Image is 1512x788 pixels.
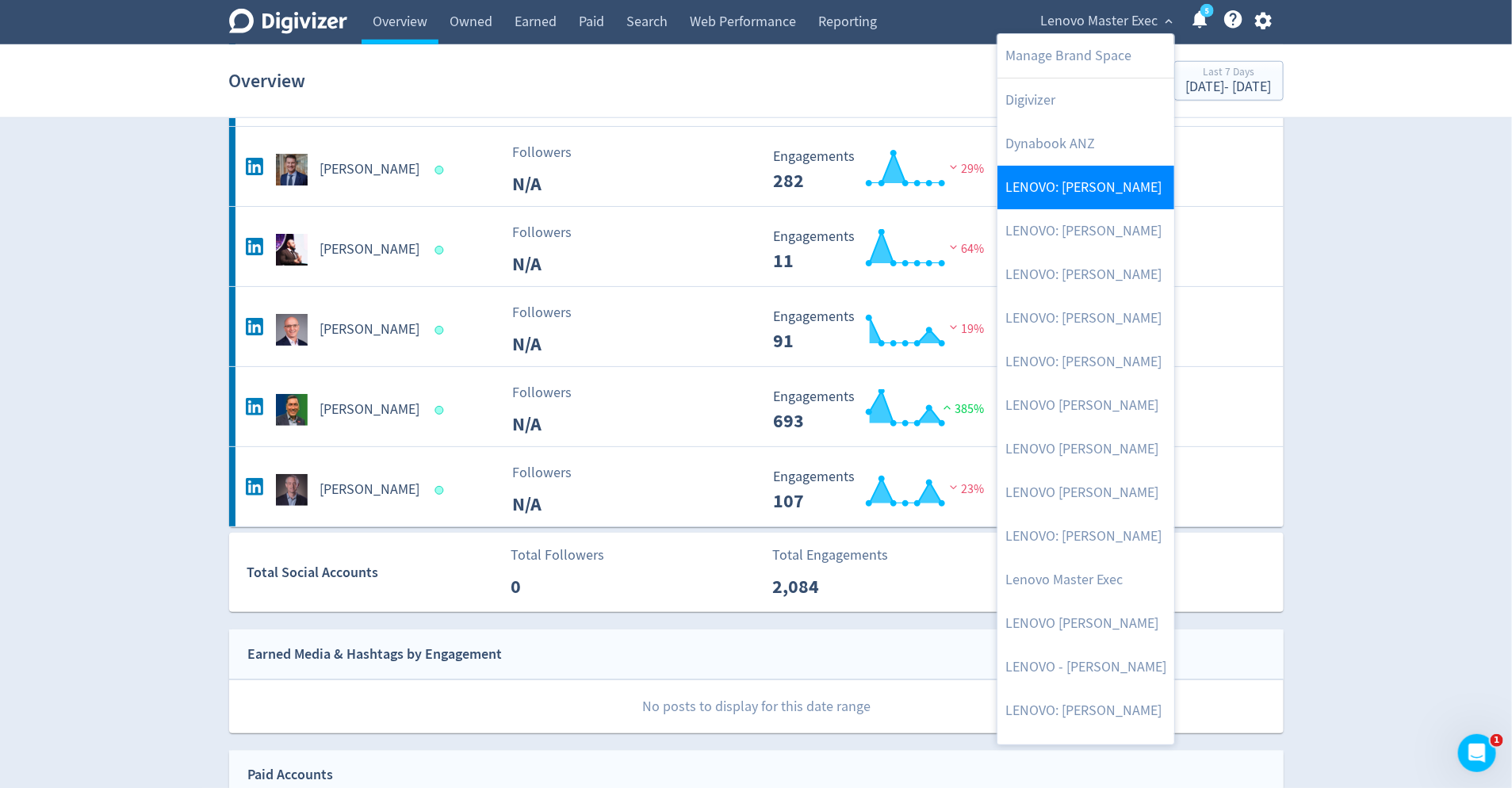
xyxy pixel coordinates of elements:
a: LENOVO - [PERSON_NAME] [997,645,1174,689]
a: LENOVO [PERSON_NAME] [997,427,1174,471]
a: LENOVO: [PERSON_NAME] [997,689,1174,733]
a: Manage Brand Space [997,34,1174,78]
a: LENOVO: [PERSON_NAME] [997,166,1174,209]
a: LENOVO: [PERSON_NAME] [997,209,1174,253]
a: LENOVO [PERSON_NAME] [997,733,1174,776]
a: LENOVO [PERSON_NAME] [997,384,1174,427]
iframe: Intercom live chat [1458,734,1496,772]
a: Dynabook ANZ [997,122,1174,166]
span: 1 [1491,734,1503,747]
a: LENOVO: [PERSON_NAME] [997,340,1174,384]
a: Digivizer [997,78,1174,122]
a: LENOVO [PERSON_NAME] [997,471,1174,514]
a: Lenovo Master Exec [997,558,1174,602]
a: LENOVO: [PERSON_NAME] [997,296,1174,340]
a: LENOVO: [PERSON_NAME] [997,514,1174,558]
a: LENOVO [PERSON_NAME] [997,602,1174,645]
a: LENOVO: [PERSON_NAME] [997,253,1174,296]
